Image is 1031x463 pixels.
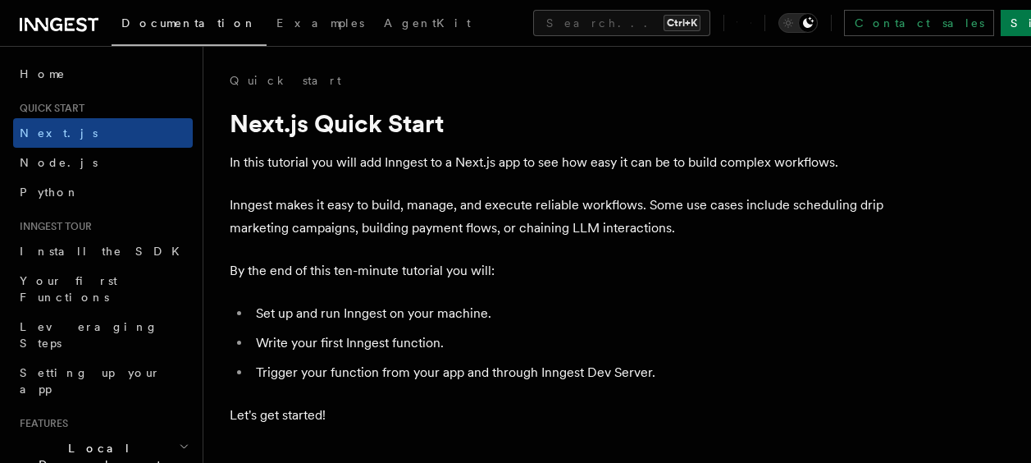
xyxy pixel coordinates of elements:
[20,366,161,396] span: Setting up your app
[13,358,193,404] a: Setting up your app
[251,361,886,384] li: Trigger your function from your app and through Inngest Dev Server.
[230,404,886,427] p: Let's get started!
[20,245,189,258] span: Install the SDK
[20,320,158,350] span: Leveraging Steps
[778,13,818,33] button: Toggle dark mode
[844,10,994,36] a: Contact sales
[230,72,341,89] a: Quick start
[13,59,193,89] a: Home
[374,5,481,44] a: AgentKit
[20,66,66,82] span: Home
[121,16,257,30] span: Documentation
[13,148,193,177] a: Node.js
[230,194,886,240] p: Inngest makes it easy to build, manage, and execute reliable workflows. Some use cases include sc...
[251,332,886,355] li: Write your first Inngest function.
[230,108,886,138] h1: Next.js Quick Start
[20,186,80,199] span: Python
[384,16,471,30] span: AgentKit
[20,126,98,140] span: Next.js
[251,302,886,325] li: Set up and run Inngest on your machine.
[230,259,886,282] p: By the end of this ten-minute tutorial you will:
[13,236,193,266] a: Install the SDK
[267,5,374,44] a: Examples
[230,151,886,174] p: In this tutorial you will add Inngest to a Next.js app to see how easy it can be to build complex...
[13,312,193,358] a: Leveraging Steps
[112,5,267,46] a: Documentation
[20,274,117,304] span: Your first Functions
[13,102,84,115] span: Quick start
[13,266,193,312] a: Your first Functions
[13,220,92,233] span: Inngest tour
[20,156,98,169] span: Node.js
[13,417,68,430] span: Features
[13,177,193,207] a: Python
[13,118,193,148] a: Next.js
[533,10,710,36] button: Search...Ctrl+K
[276,16,364,30] span: Examples
[664,15,700,31] kbd: Ctrl+K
